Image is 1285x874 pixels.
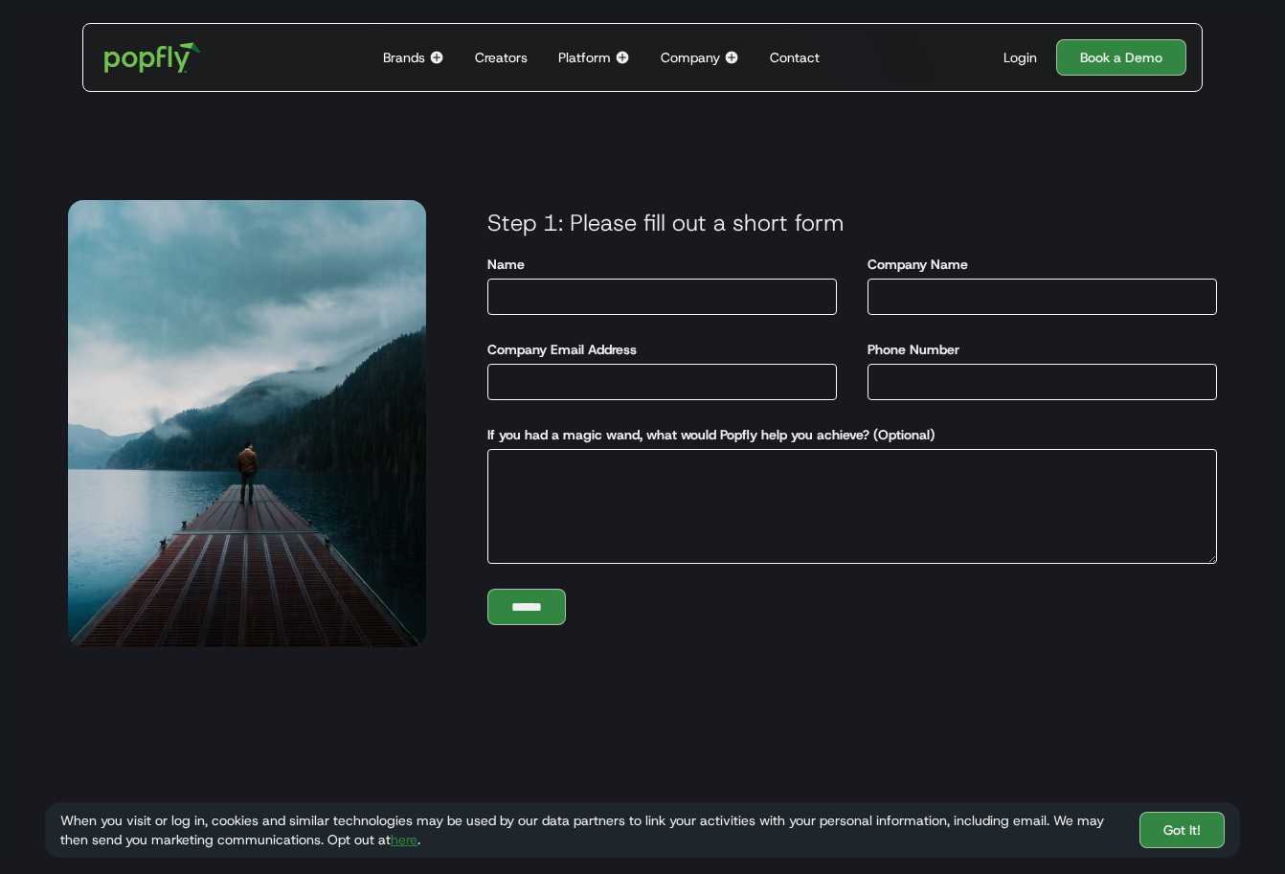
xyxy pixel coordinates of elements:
[1003,48,1037,67] div: Login
[467,24,535,91] a: Creators
[661,48,720,67] div: Company
[391,831,417,848] a: here
[770,48,820,67] div: Contact
[868,255,968,274] label: Company Name
[996,48,1045,67] a: Login
[60,811,1124,849] div: When you visit or log in, cookies and similar technologies may be used by our data partners to li...
[487,255,525,274] label: Name
[558,48,611,67] div: Platform
[487,340,637,359] label: Company Email Address
[487,425,935,444] label: If you had a magic wand, what would Popfly help you achieve? (Optional)
[868,340,959,359] label: Phone Number
[1139,812,1225,848] a: Got It!
[472,209,1232,237] h3: Step 1: Please fill out a short form
[91,29,214,86] a: home
[475,48,528,67] div: Creators
[762,24,827,91] a: Contact
[1056,39,1186,76] a: Book a Demo
[383,48,425,67] div: Brands
[426,209,1232,625] form: Demo Form - Main Conversion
